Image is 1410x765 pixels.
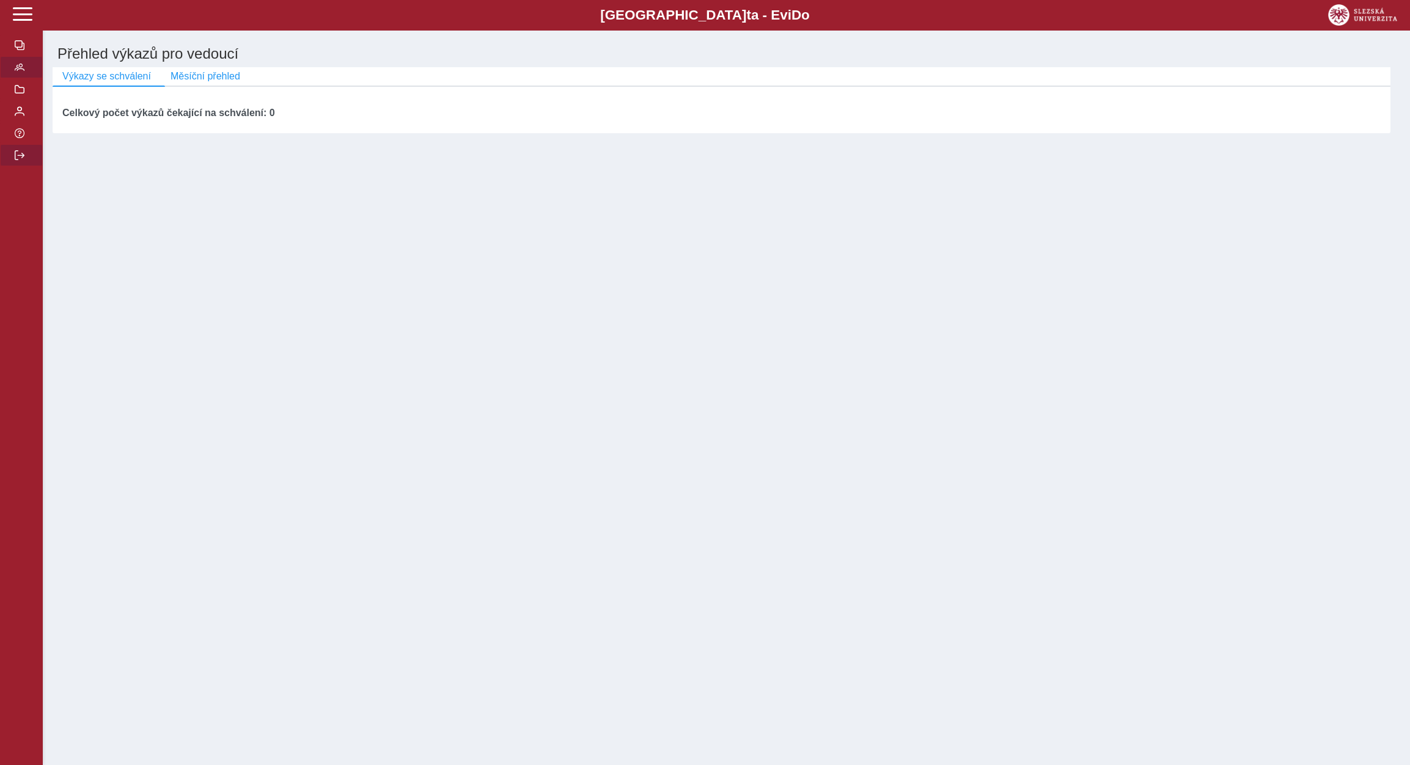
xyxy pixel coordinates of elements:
[171,71,240,82] span: Měsíční přehled
[53,67,161,86] button: Výkazy se schválení
[801,7,810,23] span: o
[746,7,751,23] span: t
[62,71,151,82] span: Výkazy se schválení
[37,7,1373,23] b: [GEOGRAPHIC_DATA] a - Evi
[791,7,801,23] span: D
[1328,4,1397,26] img: logo_web_su.png
[161,67,250,86] button: Měsíční přehled
[62,108,275,118] b: Celkový počet výkazů čekající na schválení: 0
[53,40,1400,67] h1: Přehled výkazů pro vedoucí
